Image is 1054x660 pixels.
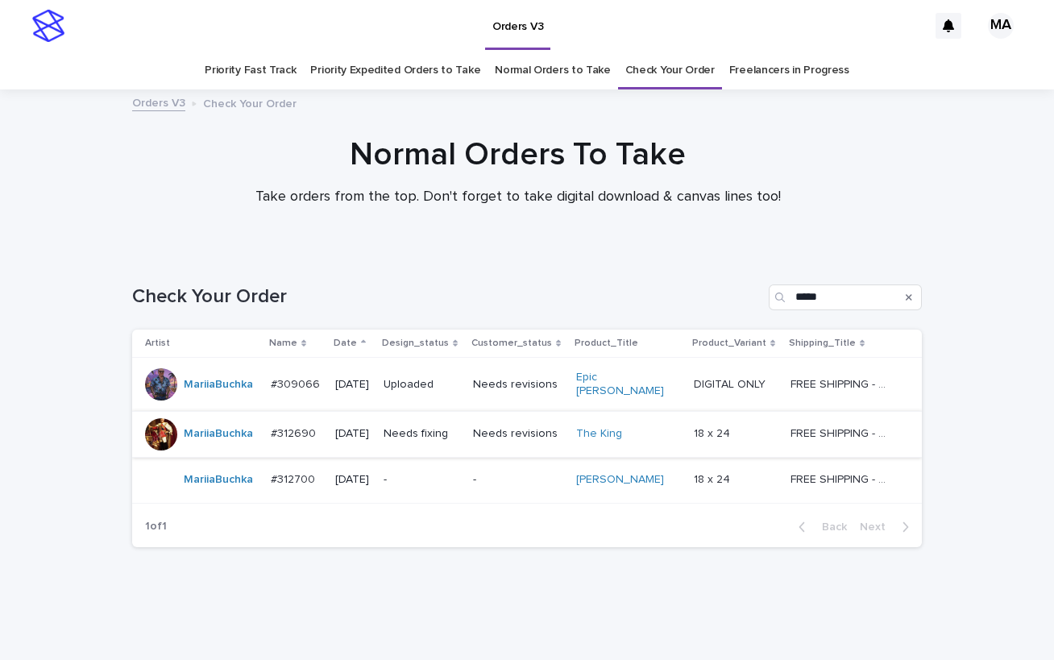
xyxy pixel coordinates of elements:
[205,52,296,89] a: Priority Fast Track
[576,427,622,441] a: The King
[694,470,733,487] p: 18 x 24
[132,358,922,412] tr: MariiaBuchka #309066#309066 [DATE]UploadedNeeds revisionsEpic [PERSON_NAME] DIGITAL ONLYDIGITAL O...
[473,378,563,392] p: Needs revisions
[790,470,894,487] p: FREE SHIPPING - preview in 1-2 business days, after your approval delivery will take 5-10 b.d.
[184,473,253,487] a: MariiaBuchka
[694,375,769,392] p: DIGITAL ONLY
[790,375,894,392] p: FREE SHIPPING - preview in 1-2 business days, after your approval delivery will take 5-10 b.d., l...
[384,427,459,441] p: Needs fixing
[271,375,323,392] p: #309066
[790,424,894,441] p: FREE SHIPPING - preview in 1-2 business days, after your approval delivery will take 5-10 b.d.
[384,378,459,392] p: Uploaded
[123,135,913,174] h1: Normal Orders To Take
[495,52,611,89] a: Normal Orders to Take
[310,52,480,89] a: Priority Expedited Orders to Take
[729,52,849,89] a: Freelancers in Progress
[334,334,357,352] p: Date
[576,371,677,398] a: Epic [PERSON_NAME]
[335,378,371,392] p: [DATE]
[203,93,297,111] p: Check Your Order
[196,189,840,206] p: Take orders from the top. Don't forget to take digital download & canvas lines too!
[812,521,847,533] span: Back
[132,507,180,546] p: 1 of 1
[789,334,856,352] p: Shipping_Title
[132,285,762,309] h1: Check Your Order
[473,427,563,441] p: Needs revisions
[575,334,638,352] p: Product_Title
[625,52,715,89] a: Check Your Order
[769,284,922,310] input: Search
[473,473,563,487] p: -
[988,13,1014,39] div: MA
[335,473,371,487] p: [DATE]
[694,424,733,441] p: 18 x 24
[132,457,922,503] tr: MariiaBuchka #312700#312700 [DATE]--[PERSON_NAME] 18 x 2418 x 24 FREE SHIPPING - preview in 1-2 b...
[271,470,318,487] p: #312700
[271,424,319,441] p: #312690
[692,334,766,352] p: Product_Variant
[184,427,253,441] a: MariiaBuchka
[132,93,185,111] a: Orders V3
[335,427,371,441] p: [DATE]
[853,520,922,534] button: Next
[382,334,449,352] p: Design_status
[269,334,297,352] p: Name
[576,473,664,487] a: [PERSON_NAME]
[786,520,853,534] button: Back
[384,473,459,487] p: -
[32,10,64,42] img: stacker-logo-s-only.png
[132,411,922,457] tr: MariiaBuchka #312690#312690 [DATE]Needs fixingNeeds revisionsThe King 18 x 2418 x 24 FREE SHIPPIN...
[471,334,552,352] p: Customer_status
[184,378,253,392] a: MariiaBuchka
[145,334,170,352] p: Artist
[860,521,895,533] span: Next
